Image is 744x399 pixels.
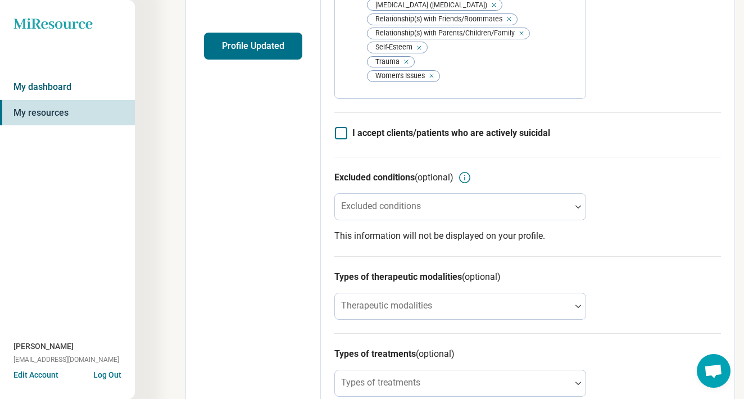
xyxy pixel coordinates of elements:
h3: Excluded conditions [334,171,453,184]
span: [PERSON_NAME] [13,341,74,352]
span: (optional) [415,172,453,183]
span: (optional) [462,271,501,282]
button: Profile Updated [204,33,302,60]
span: (optional) [416,348,455,359]
span: Relationship(s) with Friends/Roommates [368,14,506,25]
label: Types of treatments [341,377,420,388]
button: Edit Account [13,369,58,381]
span: [EMAIL_ADDRESS][DOMAIN_NAME] [13,355,119,365]
span: I accept clients/patients who are actively suicidal [352,128,550,138]
span: Women's Issues [368,71,428,81]
h3: Types of treatments [334,347,721,361]
label: Therapeutic modalities [341,300,432,311]
h3: Types of therapeutic modalities [334,270,721,284]
div: Open chat [697,354,731,388]
p: This information will not be displayed on your profile. [334,229,721,243]
span: Self-Esteem [368,42,416,53]
button: Log Out [93,369,121,378]
span: Relationship(s) with Parents/Children/Family [368,28,518,39]
span: Trauma [368,57,403,67]
label: Excluded conditions [341,201,421,211]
